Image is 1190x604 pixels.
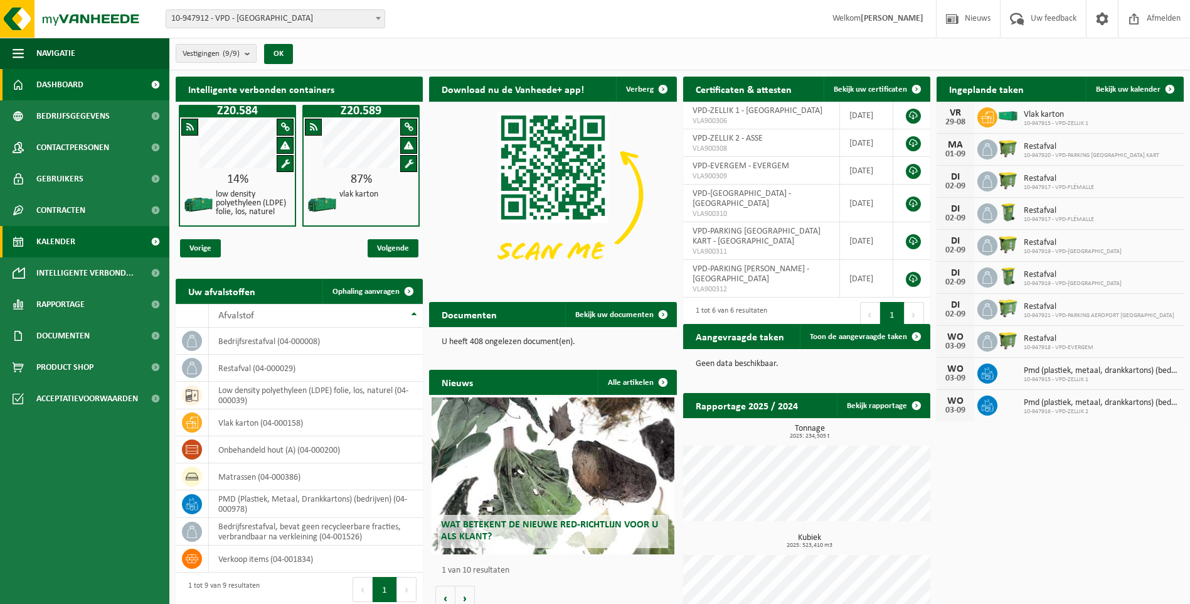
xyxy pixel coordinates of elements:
[36,226,75,257] span: Kalender
[693,284,830,294] span: VLA900312
[36,320,90,352] span: Documenten
[180,239,221,257] span: Vorige
[943,214,968,223] div: 02-09
[693,134,763,143] span: VPD-ZELLIK 2 - ASSE
[840,185,893,222] td: [DATE]
[180,173,295,186] div: 14%
[429,370,486,394] h2: Nieuws
[1024,376,1177,384] span: 10-947915 - VPD-ZELLIK 1
[693,116,830,126] span: VLA900306
[1024,302,1174,312] span: Restafval
[1024,366,1177,376] span: Pmd (plastiek, metaal, drankkartons) (bedrijven)
[683,393,810,418] h2: Rapportage 2025 / 2024
[943,406,968,415] div: 03-09
[943,150,968,159] div: 01-09
[176,44,257,63] button: Vestigingen(9/9)
[997,234,1019,255] img: WB-1100-HPE-GN-50
[36,38,75,69] span: Navigatie
[840,129,893,157] td: [DATE]
[860,302,880,327] button: Previous
[36,257,134,289] span: Intelligente verbond...
[1024,334,1093,344] span: Restafval
[937,77,1036,101] h2: Ingeplande taken
[689,433,930,440] span: 2025: 234,505 t
[442,566,670,575] p: 1 van 10 resultaten
[626,85,654,94] span: Verberg
[176,279,268,303] h2: Uw afvalstoffen
[209,436,423,463] td: onbehandeld hout (A) (04-000200)
[943,278,968,287] div: 02-09
[429,77,597,101] h2: Download nu de Vanheede+ app!
[616,77,676,102] button: Verberg
[861,14,923,23] strong: [PERSON_NAME]
[943,300,968,310] div: DI
[693,227,821,246] span: VPD-PARKING [GEOGRAPHIC_DATA] KART - [GEOGRAPHIC_DATA]
[834,85,907,94] span: Bekijk uw certificaten
[837,393,929,418] a: Bekijk rapportage
[36,352,93,383] span: Product Shop
[696,360,918,369] p: Geen data beschikbaar.
[943,342,968,351] div: 03-09
[1086,77,1182,102] a: Bekijk uw kalender
[166,10,385,28] span: 10-947912 - VPD - ASSE
[36,69,83,100] span: Dashboard
[943,310,968,319] div: 02-09
[1024,270,1122,280] span: Restafval
[1024,248,1122,256] span: 10-947919 - VPD-[GEOGRAPHIC_DATA]
[339,190,378,199] h4: vlak karton
[840,260,893,298] td: [DATE]
[166,9,385,28] span: 10-947912 - VPD - ASSE
[1096,85,1161,94] span: Bekijk uw kalender
[693,247,830,257] span: VLA900311
[840,102,893,129] td: [DATE]
[223,50,240,58] count: (9/9)
[353,577,373,602] button: Previous
[36,383,138,414] span: Acceptatievoorwaarden
[943,182,968,191] div: 02-09
[880,302,905,327] button: 1
[689,542,930,549] span: 2025: 523,410 m3
[397,577,417,602] button: Next
[943,268,968,278] div: DI
[373,577,397,602] button: 1
[1024,110,1088,120] span: Vlak karton
[36,100,110,132] span: Bedrijfsgegevens
[840,157,893,185] td: [DATE]
[565,302,676,327] a: Bekijk uw documenten
[305,105,417,117] h1: Z20.589
[209,546,423,573] td: verkoop items (04-001834)
[183,189,215,220] img: HK-XZ-20-GN-00
[997,111,1019,122] img: HK-XR-30-GN-00
[429,102,676,288] img: Download de VHEPlus App
[840,222,893,260] td: [DATE]
[36,163,83,195] span: Gebruikers
[1024,120,1088,127] span: 10-947915 - VPD-ZELLIK 1
[1024,142,1159,152] span: Restafval
[943,374,968,383] div: 03-09
[1024,238,1122,248] span: Restafval
[997,298,1019,319] img: WB-0660-HPE-GN-50
[332,288,400,296] span: Ophaling aanvragen
[997,138,1019,159] img: WB-1100-HPE-GN-50
[943,332,968,342] div: WO
[441,520,658,542] span: Wat betekent de nieuwe RED-richtlijn voor u als klant?
[36,195,85,226] span: Contracten
[209,409,423,436] td: vlak karton (04-000158)
[432,397,674,554] a: Wat betekent de nieuwe RED-richtlijn voor u als klant?
[1024,344,1093,352] span: 10-947918 - VPD-EVERGEM
[693,171,830,181] span: VLA900309
[1024,206,1094,216] span: Restafval
[997,202,1019,223] img: WB-0240-HPE-GN-50
[209,382,423,409] td: low density polyethyleen (LDPE) folie, los, naturel (04-000039)
[183,45,240,63] span: Vestigingen
[689,424,930,440] h3: Tonnage
[1024,174,1094,184] span: Restafval
[304,173,418,186] div: 87%
[943,108,968,118] div: VR
[997,330,1019,351] img: WB-1100-HPE-GN-50
[442,338,664,347] p: U heeft 408 ongelezen document(en).
[209,518,423,546] td: bedrijfsrestafval, bevat geen recycleerbare fracties, verbrandbaar na verkleining (04-001526)
[307,189,338,220] img: HK-XZ-20-GN-00
[824,77,929,102] a: Bekijk uw certificaten
[689,301,767,328] div: 1 tot 6 van 6 resultaten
